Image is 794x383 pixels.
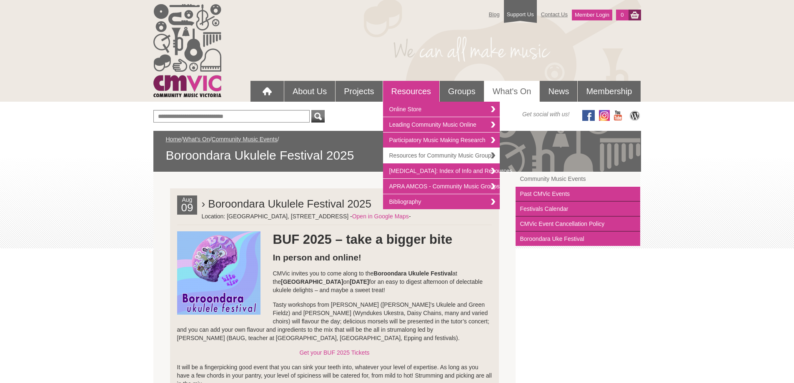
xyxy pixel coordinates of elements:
a: Resources [383,81,440,102]
a: Groups [440,81,484,102]
div: / / / [166,135,629,163]
h1: BUF 2025 – take a bigger bite [177,231,492,248]
a: Get your BUF 2025 Tickets [299,349,369,356]
a: Bibliography [383,194,500,209]
a: Community Music Events [212,136,278,143]
a: Online Store [383,102,500,117]
p: CMVic invites you to come along to the at the on for an easy to digest afternoon of delectable uk... [177,269,492,294]
a: Home [166,136,181,143]
a: What's On [183,136,210,143]
a: Resources for Community Music Groups [383,148,500,163]
a: Boroondara Uke Festival [516,232,640,246]
span: Get social with us! [522,110,570,118]
a: 0 [616,10,628,20]
a: Open in Google Maps [352,213,409,220]
div: Aug [177,195,198,215]
img: BUF-square2024.png [177,231,260,315]
h2: › Boroondara Ukulele Festival 2025 [201,195,492,212]
a: Community Music Events [516,172,640,187]
a: Membership [578,81,640,102]
strong: [DATE] [350,278,369,285]
a: APRA AMCOS - Community Music Groups [383,179,500,194]
a: Projects [336,81,382,102]
a: News [540,81,577,102]
a: About Us [284,81,335,102]
img: CMVic Blog [629,110,641,121]
a: Member Login [572,10,612,20]
a: Leading Community Music Online [383,117,500,133]
h2: 09 [179,204,195,215]
strong: [GEOGRAPHIC_DATA] [281,278,343,285]
a: Past CMVic Events [516,187,640,202]
h3: In person and online! [177,252,492,263]
img: icon-instagram.png [599,110,610,121]
span: Boroondara Ukulele Festival 2025 [166,148,629,163]
a: CMVic Event Cancellation Policy [516,217,640,232]
strong: Boroondara Ukulele Festival [373,270,452,277]
a: [MEDICAL_DATA]: Index of Info and Resources [383,163,500,179]
a: Blog [485,7,504,22]
a: Participatory Music Making Research [383,133,500,148]
p: Tasty workshops from [PERSON_NAME] ([PERSON_NAME]’s Ukulele and Green Fieldz) and [PERSON_NAME] (... [177,300,492,342]
a: Contact Us [537,7,572,22]
img: cmvic_logo.png [153,4,221,97]
a: Festivals Calendar [516,202,640,217]
a: What's On [484,81,540,102]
